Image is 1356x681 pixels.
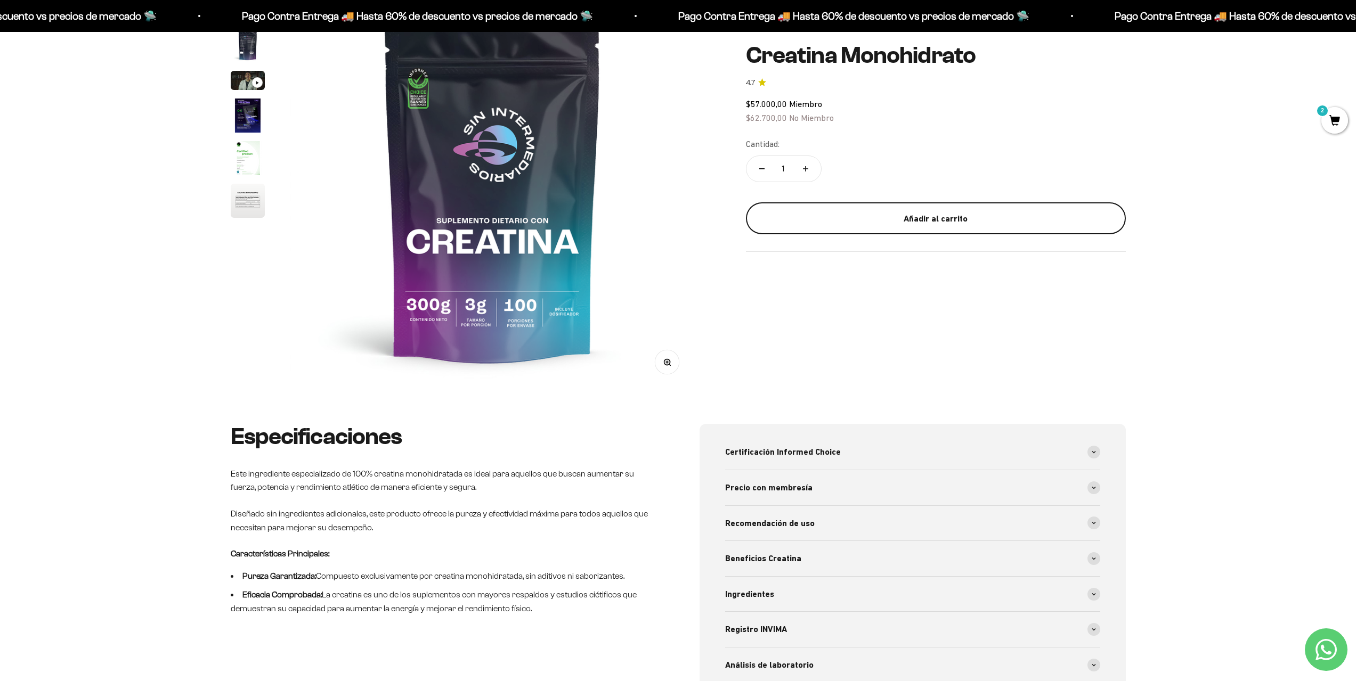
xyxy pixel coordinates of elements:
[746,77,1126,88] a: 4.74.7 de 5.0 estrellas
[746,137,780,151] label: Cantidad:
[231,71,265,93] button: Ir al artículo 3
[231,141,265,178] button: Ir al artículo 5
[1321,116,1348,127] a: 2
[746,156,777,182] button: Reducir cantidad
[231,467,657,494] p: Este ingrediente especializado de 100% creatina monohidratada es ideal para aquellos que buscan a...
[231,549,329,558] strong: Características Principales:
[231,141,265,175] img: Creatina Monohidrato
[231,99,265,133] img: Creatina Monohidrato
[725,506,1100,541] summary: Recomendación de uso
[725,434,1100,470] summary: Certificación Informed Choice
[725,470,1100,505] summary: Precio con membresía
[746,43,1126,68] h1: Creatina Monohidrato
[746,99,787,109] span: $57.000,00
[242,7,593,24] p: Pago Contra Entrega 🚚 Hasta 60% de descuento vs precios de mercado 🛸
[231,184,265,218] img: Creatina Monohidrato
[231,28,265,62] img: Creatina Monohidrato
[242,590,322,599] strong: Eficacia Comprobada:
[725,552,801,565] span: Beneficios Creatina
[1316,104,1329,117] mark: 2
[231,99,265,136] button: Ir al artículo 4
[767,211,1105,225] div: Añadir al carrito
[725,577,1100,612] summary: Ingredientes
[746,77,755,88] span: 4.7
[678,7,1029,24] p: Pago Contra Entrega 🚚 Hasta 60% de descuento vs precios de mercado 🛸
[790,156,821,182] button: Aumentar cantidad
[725,541,1100,576] summary: Beneficios Creatina
[231,588,657,615] li: La creatina es uno de los suplementos con mayores respaldos y estudios ciétificos que demuestran ...
[231,184,265,221] button: Ir al artículo 6
[242,571,316,580] strong: Pureza Garantizada:
[725,587,774,601] span: Ingredientes
[725,481,813,495] span: Precio con membresía
[231,569,657,583] li: Compuesto exclusivamente por creatina monohidratada, sin aditivos ni saborizantes.
[725,658,814,672] span: Análisis de laboratorio
[231,28,265,65] button: Ir al artículo 2
[789,99,822,109] span: Miembro
[789,112,834,122] span: No Miembro
[725,612,1100,647] summary: Registro INVIMA
[725,622,787,636] span: Registro INVIMA
[746,202,1126,234] button: Añadir al carrito
[725,445,841,459] span: Certificación Informed Choice
[725,516,815,530] span: Recomendación de uso
[746,112,787,122] span: $62.700,00
[231,424,657,449] h2: Especificaciones
[231,507,657,534] p: Diseñado sin ingredientes adicionales, este producto ofrece la pureza y efectividad máxima para t...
